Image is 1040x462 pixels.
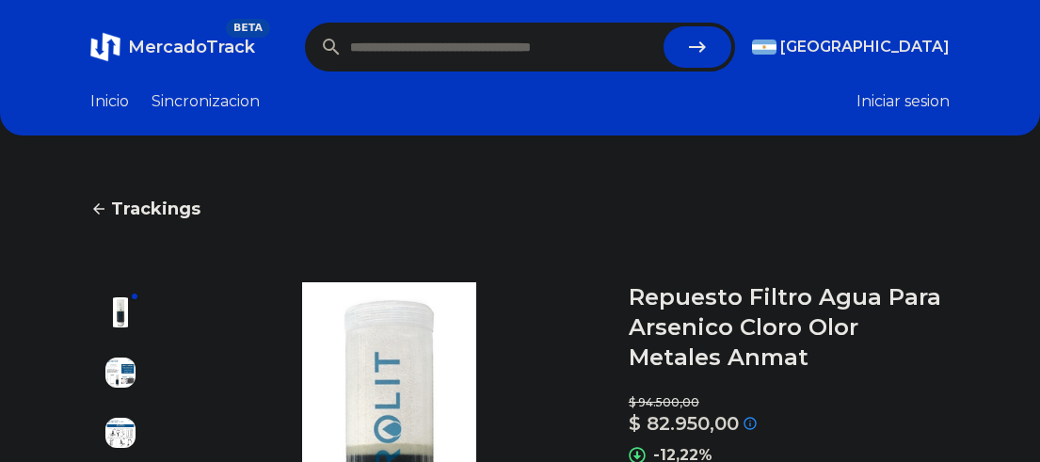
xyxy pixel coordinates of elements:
[856,90,950,113] button: Iniciar sesion
[105,358,136,388] img: Repuesto Filtro Agua Para Arsenico Cloro Olor Metales Anmat
[629,395,950,410] p: $ 94.500,00
[752,40,776,55] img: Argentina
[152,90,260,113] a: Sincronizacion
[128,37,255,57] span: MercadoTrack
[90,90,129,113] a: Inicio
[780,36,950,58] span: [GEOGRAPHIC_DATA]
[105,418,136,448] img: Repuesto Filtro Agua Para Arsenico Cloro Olor Metales Anmat
[90,32,255,62] a: MercadoTrackBETA
[629,282,950,373] h1: Repuesto Filtro Agua Para Arsenico Cloro Olor Metales Anmat
[752,36,950,58] button: [GEOGRAPHIC_DATA]
[111,196,200,222] span: Trackings
[105,297,136,327] img: Repuesto Filtro Agua Para Arsenico Cloro Olor Metales Anmat
[90,32,120,62] img: MercadoTrack
[629,410,739,437] p: $ 82.950,00
[90,196,950,222] a: Trackings
[226,19,270,38] span: BETA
